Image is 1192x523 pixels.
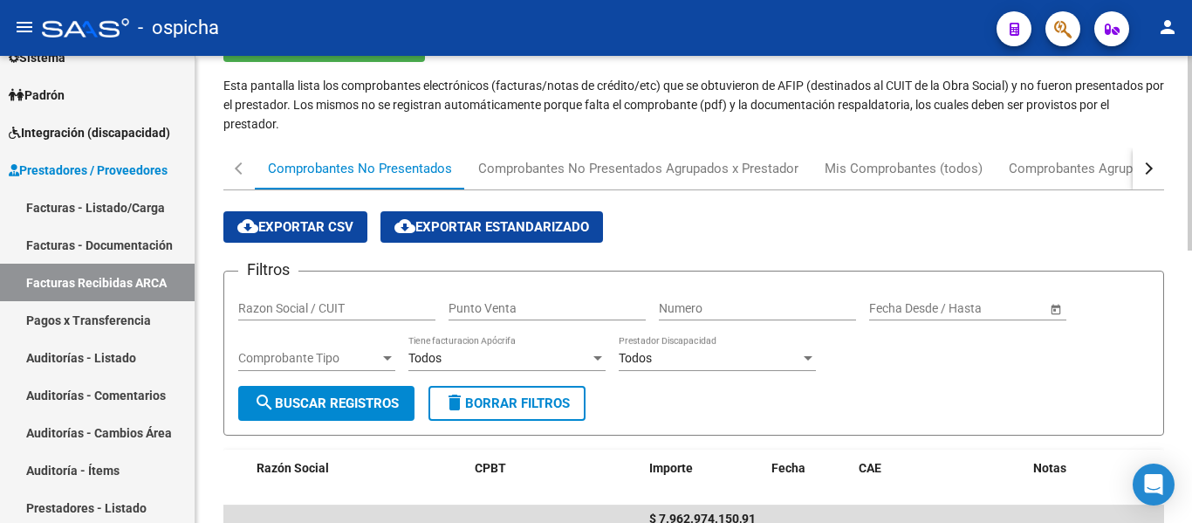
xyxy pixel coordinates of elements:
mat-icon: menu [14,17,35,38]
mat-icon: delete [444,392,465,413]
span: Todos [408,351,442,365]
div: Comprobantes No Presentados [268,159,452,178]
span: CPBT [475,461,506,475]
span: Padrón [9,86,65,105]
div: Mis Comprobantes (todos) [825,159,983,178]
button: Borrar Filtros [428,386,586,421]
button: Exportar CSV [223,211,367,243]
span: Borrar Filtros [444,396,570,411]
mat-icon: person [1157,17,1178,38]
span: Importe [649,461,693,475]
datatable-header-cell: CAE [852,450,1026,487]
span: Todos [619,351,652,365]
span: Comprobante Tipo [238,351,380,366]
button: Open calendar [1046,299,1065,318]
input: End date [938,301,1024,316]
datatable-header-cell: Importe [642,450,764,487]
span: Exportar CSV [237,219,353,235]
mat-icon: cloud_download [394,216,415,237]
span: CAE [859,461,881,475]
button: Exportar Estandarizado [380,211,603,243]
mat-icon: cloud_download [237,216,258,237]
h3: Filtros [238,258,298,282]
datatable-header-cell: Razón Social [250,450,468,487]
input: Start date [869,301,923,316]
datatable-header-cell: CPBT [468,450,642,487]
div: Comprobantes No Presentados Agrupados x Prestador [478,159,798,178]
span: Buscar Registros [254,396,399,411]
div: Open Intercom Messenger [1133,464,1175,506]
span: Razón Social [257,461,329,475]
datatable-header-cell: Fecha [764,450,852,487]
span: Prestadores / Proveedores [9,161,168,180]
p: Esta pantalla lista los comprobantes electrónicos (facturas/notas de crédito/etc) que se obtuvier... [223,76,1164,134]
span: - ospicha [138,9,219,47]
span: Fecha [771,461,805,475]
span: Exportar Estandarizado [394,219,589,235]
span: Notas [1033,461,1066,475]
span: Integración (discapacidad) [9,123,170,142]
span: Sistema [9,48,65,67]
button: Buscar Registros [238,386,414,421]
mat-icon: search [254,392,275,413]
